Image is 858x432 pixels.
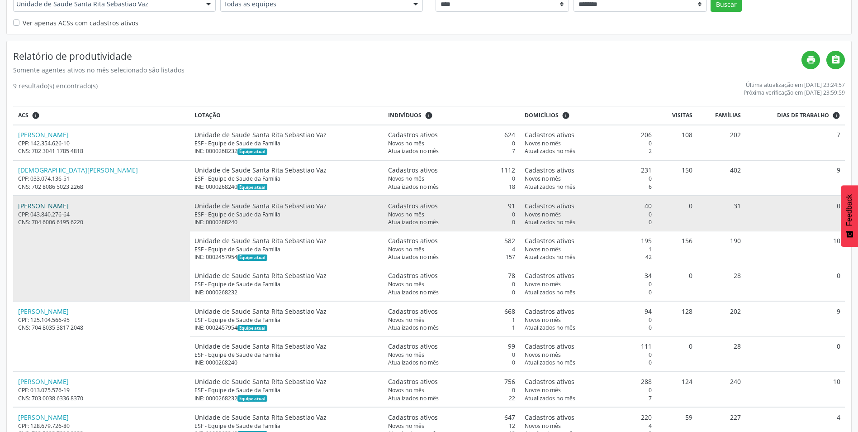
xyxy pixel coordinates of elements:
div: Unidade de Saude Santa Rita Sebastiao Vaz [194,341,379,351]
span: Novos no mês [525,245,561,253]
span: Cadastros ativos [525,165,574,175]
div: INE: 0000268232 [194,394,379,402]
a: print [801,51,820,69]
div: 0 [388,359,515,366]
div: Próxima verificação em [DATE] 23:59:59 [744,89,845,96]
div: 18 [388,183,515,191]
div: 0 [388,288,515,296]
div: 7 [388,147,515,155]
td: 28 [697,336,745,372]
div: 0 [525,288,652,296]
span: Atualizados no mês [525,183,575,191]
span: Cadastros ativos [388,201,438,211]
div: 0 [525,280,652,288]
div: 78 [388,271,515,280]
div: CNS: 703 0038 6336 8370 [18,394,185,402]
div: 12 [388,422,515,430]
div: 0 [525,218,652,226]
span: Esta é a equipe atual deste Agente [237,184,267,190]
a: [DEMOGRAPHIC_DATA][PERSON_NAME] [18,166,138,174]
span: Novos no mês [388,175,424,182]
div: INE: 0000268240 [194,183,379,191]
div: ESF - Equipe de Saude da Familia [194,280,379,288]
div: Unidade de Saude Santa Rita Sebastiao Vaz [194,377,379,386]
div: INE: 0002457954 [194,253,379,261]
span: Cadastros ativos [525,271,574,280]
span: Novos no mês [388,351,424,359]
i:  [831,55,841,65]
td: 0 [745,336,845,372]
span: Novos no mês [525,280,561,288]
span: Novos no mês [525,386,561,394]
div: 6 [525,183,652,191]
div: Última atualização em [DATE] 23:24:57 [744,81,845,89]
span: Atualizados no mês [525,147,575,155]
i: Dias em que o(a) ACS fez pelo menos uma visita, ou ficha de cadastro individual ou cadastro domic... [832,111,840,120]
div: Unidade de Saude Santa Rita Sebastiao Vaz [194,413,379,422]
td: 10 [745,231,845,266]
span: Cadastros ativos [388,165,438,175]
div: 756 [388,377,515,386]
div: 582 [388,236,515,245]
span: Novos no mês [388,139,424,147]
div: 647 [388,413,515,422]
td: 240 [697,372,745,407]
div: INE: 0000268232 [194,147,379,155]
a: [PERSON_NAME] [18,377,69,386]
td: 190 [697,231,745,266]
span: Atualizados no mês [388,147,439,155]
td: 7 [745,125,845,160]
th: Lotação [190,106,384,125]
td: 9 [745,160,845,196]
span: Cadastros ativos [388,413,438,422]
div: 0 [388,386,515,394]
div: Unidade de Saude Santa Rita Sebastiao Vaz [194,165,379,175]
i: ACSs que estiveram vinculados a uma UBS neste período, mesmo sem produtividade. [32,111,40,120]
span: Novos no mês [388,422,424,430]
div: CPF: 142.354.626-10 [18,139,185,147]
div: Unidade de Saude Santa Rita Sebastiao Vaz [194,307,379,316]
div: ESF - Equipe de Saude da Familia [194,139,379,147]
div: 206 [525,130,652,139]
div: 94 [525,307,652,316]
div: INE: 0000268232 [194,288,379,296]
div: 7 [525,394,652,402]
span: Atualizados no mês [388,253,439,261]
span: ACS [18,111,28,120]
div: 0 [525,139,652,147]
span: Atualizados no mês [388,394,439,402]
div: 0 [525,324,652,331]
span: Atualizados no mês [388,183,439,191]
div: CNS: 702 3041 1785 4818 [18,147,185,155]
div: ESF - Equipe de Saude da Familia [194,422,379,430]
span: Cadastros ativos [525,130,574,139]
td: 0 [745,266,845,301]
div: 231 [525,165,652,175]
span: Esta é a equipe atual deste Agente [237,325,267,331]
div: ESF - Equipe de Saude da Familia [194,211,379,218]
div: 157 [388,253,515,261]
span: Novos no mês [525,175,561,182]
div: 0 [388,139,515,147]
span: Indivíduos [388,111,422,120]
span: Esta é a equipe atual deste Agente [237,395,267,402]
div: 0 [525,211,652,218]
div: 668 [388,307,515,316]
span: Esta é a equipe atual deste Agente [237,254,267,261]
td: 10 [745,372,845,407]
span: Atualizados no mês [388,288,439,296]
span: Novos no mês [388,386,424,394]
div: 91 [388,201,515,211]
div: 1 [525,245,652,253]
div: ESF - Equipe de Saude da Familia [194,351,379,359]
span: Cadastros ativos [525,341,574,351]
span: Novos no mês [525,422,561,430]
div: 1 [388,324,515,331]
span: Feedback [845,194,853,226]
td: 402 [697,160,745,196]
div: 624 [388,130,515,139]
span: Atualizados no mês [525,394,575,402]
span: Atualizados no mês [388,324,439,331]
a: [PERSON_NAME] [18,202,69,210]
span: Cadastros ativos [388,307,438,316]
